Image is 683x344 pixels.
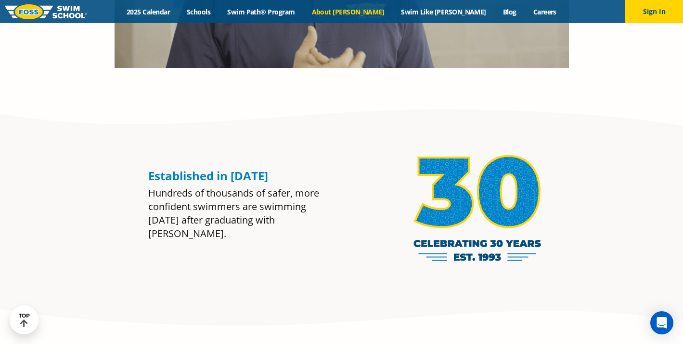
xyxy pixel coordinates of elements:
a: Blog [494,7,525,16]
div: TOP [19,313,30,328]
a: Schools [179,7,219,16]
a: About [PERSON_NAME] [303,7,393,16]
a: 2025 Calendar [118,7,179,16]
span: Established in [DATE] [148,168,268,184]
a: Swim Like [PERSON_NAME] [393,7,495,16]
img: FOSS Swim School Logo [5,4,87,19]
div: Hundreds of thousands of safer, more confident swimmers are swimming [DATE] after graduating with... [148,186,327,240]
a: Careers [525,7,565,16]
div: Open Intercom Messenger [650,311,673,334]
a: Swim Path® Program [219,7,303,16]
